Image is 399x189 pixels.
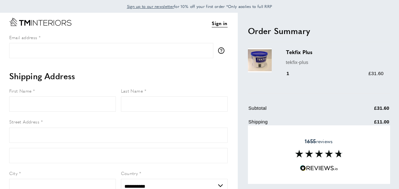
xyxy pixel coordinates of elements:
span: City [9,170,18,176]
span: Last Name [121,87,143,94]
h3: Tekfix Plus [286,48,384,56]
a: Sign up to our newsletter [127,3,174,10]
span: £31.60 [369,71,384,76]
a: Go to Home page [9,18,71,26]
span: for 10% off your first order *Only applies to full RRP [127,3,272,9]
td: Shipping [249,118,339,130]
a: Sign in [212,19,227,27]
span: Sign up to our newsletter [127,3,174,9]
button: More information [218,47,228,54]
h2: Order Summary [248,25,390,37]
img: Reviews section [295,150,343,157]
h2: Shipping Address [9,70,228,82]
td: £11.00 [339,118,389,130]
span: First Name [9,87,32,94]
span: Street Address [9,118,40,125]
td: £31.60 [339,104,389,117]
span: Country [121,170,138,176]
p: tekfix-plus [286,59,384,66]
img: Reviews.io 5 stars [300,165,338,171]
strong: 1655 [305,137,316,145]
div: 1 [286,70,298,77]
span: Email address [9,34,37,40]
span: reviews [305,138,333,144]
img: Tekfix Plus [248,48,272,72]
td: Subtotal [249,104,339,117]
